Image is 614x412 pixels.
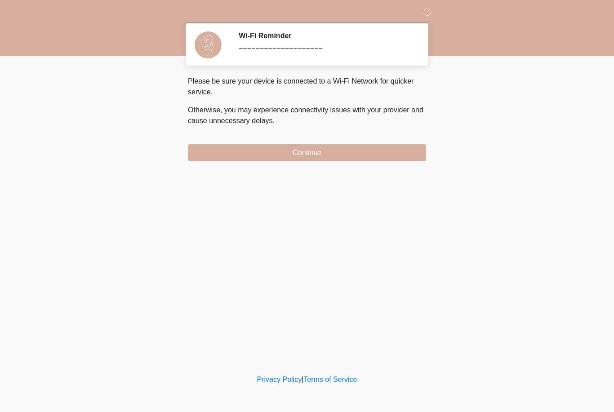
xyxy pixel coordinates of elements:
img: Agent Avatar [195,31,222,58]
p: Please be sure your device is connected to a Wi-Fi Network for quicker service. [188,76,426,97]
a: | [302,376,303,383]
div: ~~~~~~~~~~~~~~~~~~~~ [239,44,413,54]
span: . [273,117,275,124]
img: DM Wellness & Aesthetics Logo [179,7,191,18]
h2: Wi-Fi Reminder [239,31,413,40]
button: Continue [188,144,426,161]
a: Privacy Policy [257,376,302,383]
a: Terms of Service [303,376,357,383]
p: Otherwise, you may experience connectivity issues with your provider and cause unnecessary delays [188,105,426,126]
